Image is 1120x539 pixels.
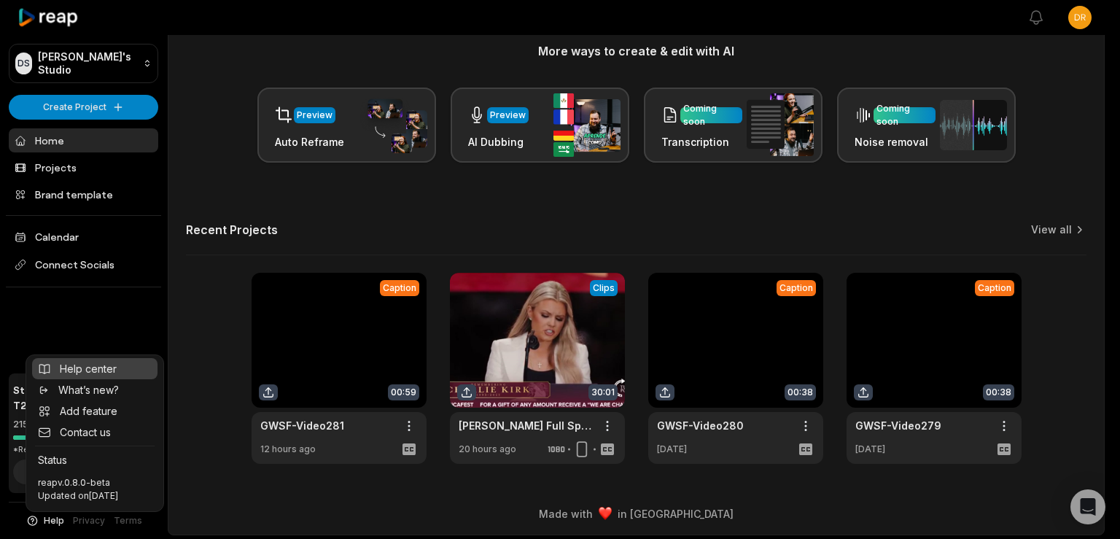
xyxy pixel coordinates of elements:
button: Help [26,514,64,527]
span: Help center [60,361,117,376]
div: reap v.0.8.0-beta [38,476,152,489]
div: Updated on [DATE] [38,489,152,503]
span: What’s new? [58,382,119,398]
span: Help [44,514,64,527]
span: Contact us [60,424,111,440]
div: Open Intercom Messenger [1070,489,1105,524]
span: Add feature [60,403,117,419]
div: Help [26,354,164,512]
h4: Status [32,449,157,470]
